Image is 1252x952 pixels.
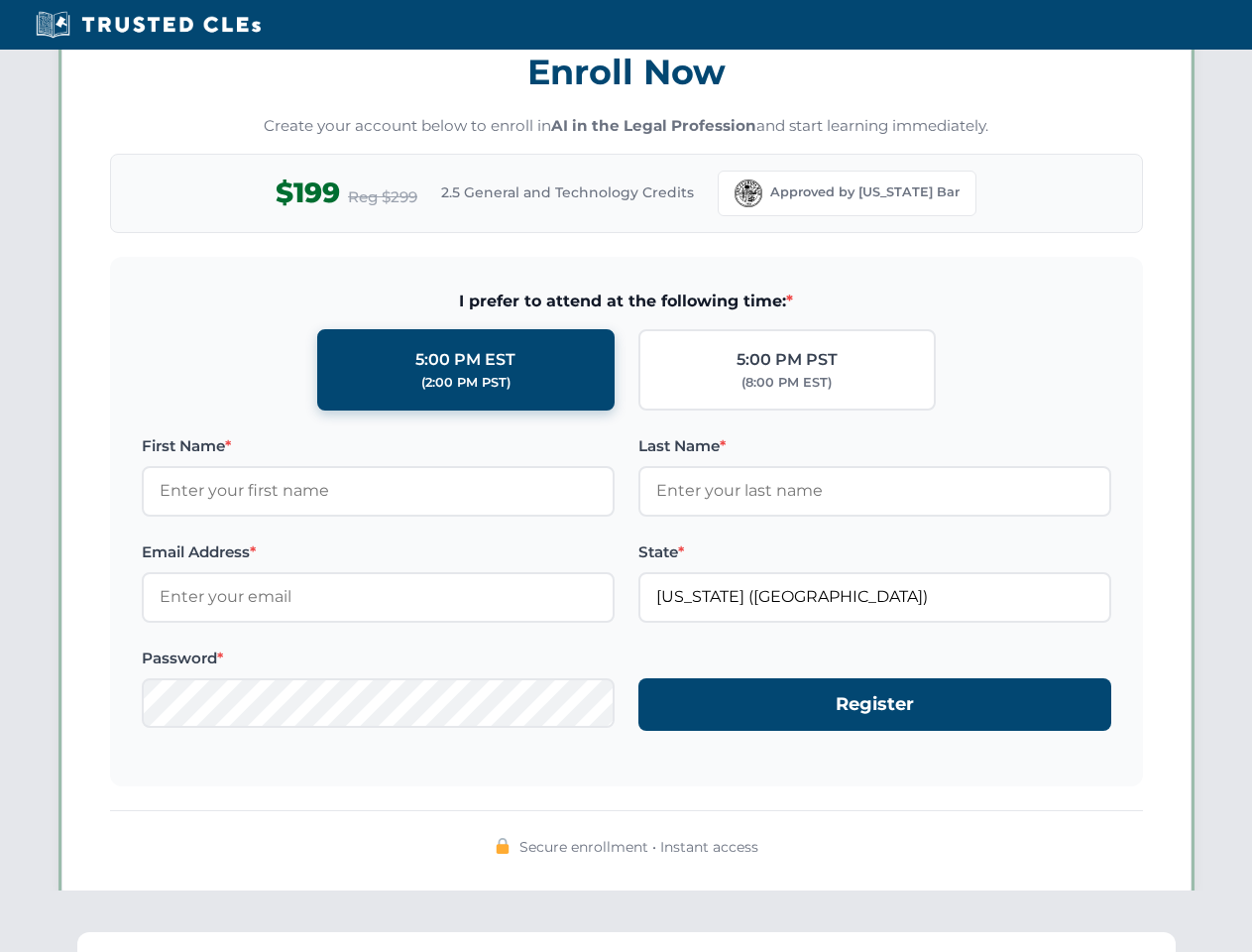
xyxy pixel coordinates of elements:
[142,466,615,516] input: Enter your first name
[741,373,832,393] div: (8:00 PM EST)
[142,647,615,670] label: Password
[735,179,762,207] img: Florida Bar
[110,115,1143,138] p: Create your account below to enroll in and start learning immediately.
[276,171,340,215] span: $199
[638,434,1111,458] label: Last Name
[638,572,1111,622] input: Florida (FL)
[495,838,511,854] img: 🔒
[638,540,1111,564] label: State
[142,572,615,622] input: Enter your email
[441,181,694,203] span: 2.5 General and Technology Credits
[638,466,1111,516] input: Enter your last name
[415,347,515,373] div: 5:00 PM EST
[348,185,417,209] span: Reg $299
[142,289,1111,314] span: I prefer to attend at the following time:
[551,116,756,135] strong: AI in the Legal Profession
[30,10,267,40] img: Trusted CLEs
[638,678,1111,731] button: Register
[770,182,960,202] span: Approved by [US_STATE] Bar
[142,540,615,564] label: Email Address
[737,347,838,373] div: 5:00 PM PST
[110,41,1143,103] h3: Enroll Now
[421,373,511,393] div: (2:00 PM PST)
[142,434,615,458] label: First Name
[519,836,758,858] span: Secure enrollment • Instant access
